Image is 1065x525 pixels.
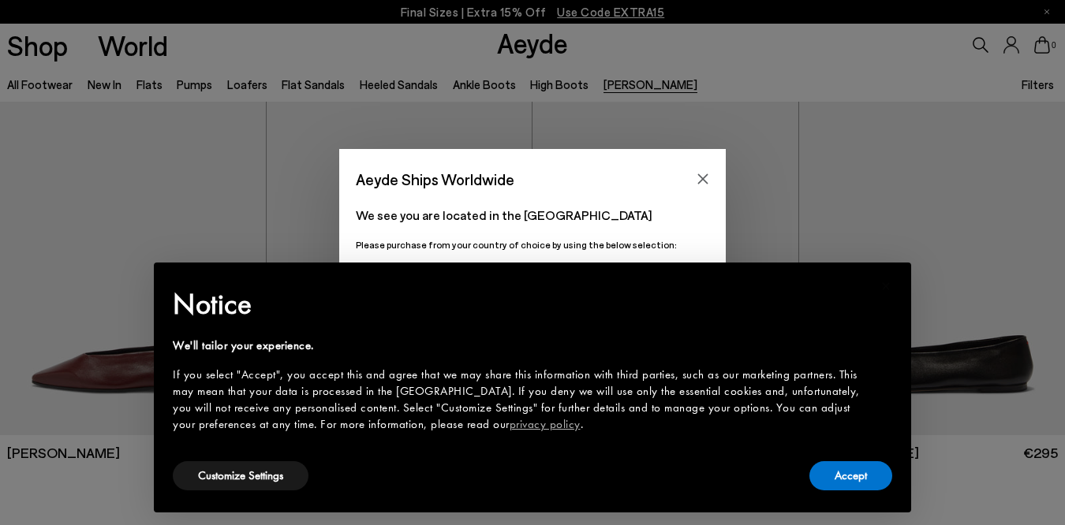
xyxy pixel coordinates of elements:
[867,267,905,305] button: Close this notice
[173,284,867,325] h2: Notice
[356,166,514,193] span: Aeyde Ships Worldwide
[173,461,308,490] button: Customize Settings
[173,337,867,354] div: We'll tailor your experience.
[691,167,715,191] button: Close
[809,461,892,490] button: Accept
[173,367,867,433] div: If you select "Accept", you accept this and agree that we may share this information with third p...
[881,274,891,298] span: ×
[510,416,581,432] a: privacy policy
[356,206,709,225] p: We see you are located in the [GEOGRAPHIC_DATA]
[356,237,709,252] p: Please purchase from your country of choice by using the below selection:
